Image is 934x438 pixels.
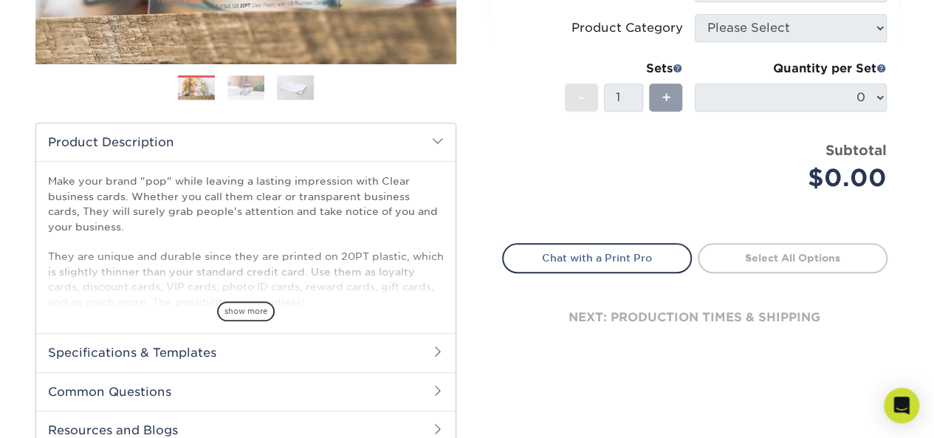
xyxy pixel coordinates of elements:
[277,75,314,100] img: Plastic Cards 03
[825,142,887,158] strong: Subtotal
[661,86,670,109] span: +
[178,76,215,102] img: Plastic Cards 01
[36,372,456,411] h2: Common Questions
[36,123,456,161] h2: Product Description
[578,86,585,109] span: -
[502,273,887,362] div: next: production times & shipping
[36,333,456,372] h2: Specifications & Templates
[695,60,887,78] div: Quantity per Set
[571,19,683,37] div: Product Category
[698,243,887,273] a: Select All Options
[227,75,264,100] img: Plastic Cards 02
[217,301,275,321] span: show more
[502,243,692,273] a: Chat with a Print Pro
[706,160,887,196] div: $0.00
[565,60,683,78] div: Sets
[884,388,919,423] div: Open Intercom Messenger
